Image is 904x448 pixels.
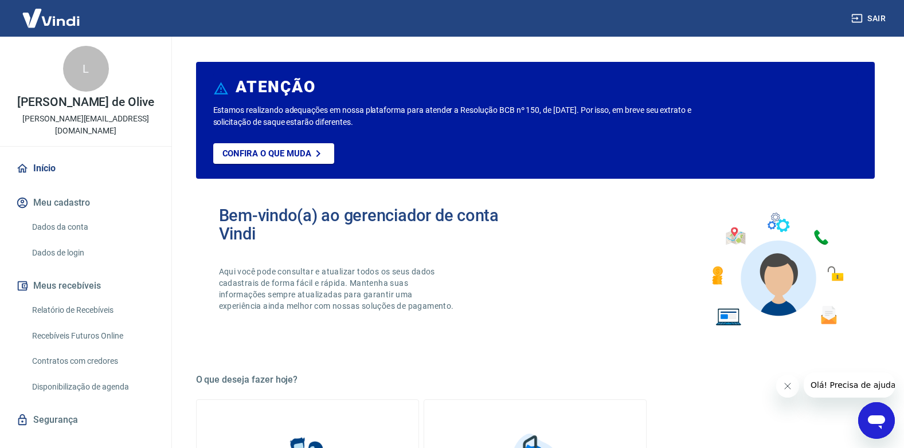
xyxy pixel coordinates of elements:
[219,206,535,243] h2: Bem-vindo(a) ao gerenciador de conta Vindi
[213,143,334,164] a: Confira o que muda
[14,273,158,298] button: Meus recebíveis
[28,241,158,265] a: Dados de login
[222,148,311,159] p: Confira o que muda
[702,206,852,333] img: Imagem de um avatar masculino com diversos icones exemplificando as funcionalidades do gerenciado...
[28,215,158,239] a: Dados da conta
[28,349,158,373] a: Contratos com credores
[213,104,729,128] p: Estamos realizando adequações em nossa plataforma para atender a Resolução BCB nº 150, de [DATE]....
[28,298,158,322] a: Relatório de Recebíveis
[7,8,96,17] span: Olá! Precisa de ajuda?
[776,375,799,398] iframe: Fechar mensagem
[858,402,895,439] iframe: Botão para abrir a janela de mensagens
[219,266,456,312] p: Aqui você pode consultar e atualizar todos os seus dados cadastrais de forma fácil e rápida. Mant...
[14,156,158,181] a: Início
[14,407,158,433] a: Segurança
[9,113,162,137] p: [PERSON_NAME][EMAIL_ADDRESS][DOMAIN_NAME]
[14,190,158,215] button: Meu cadastro
[28,375,158,399] a: Disponibilização de agenda
[804,372,895,398] iframe: Mensagem da empresa
[28,324,158,348] a: Recebíveis Futuros Online
[849,8,890,29] button: Sair
[196,374,875,386] h5: O que deseja fazer hoje?
[17,96,154,108] p: [PERSON_NAME] de Olive
[63,46,109,92] div: L
[14,1,88,36] img: Vindi
[236,81,315,93] h6: ATENÇÃO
